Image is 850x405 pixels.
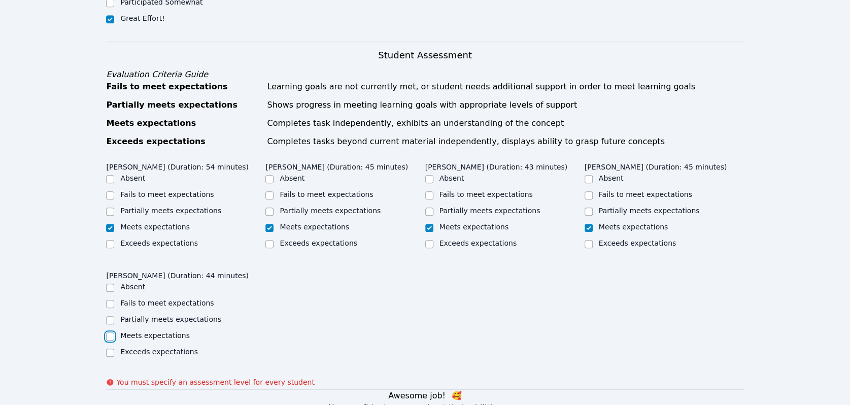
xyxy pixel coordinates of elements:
[106,99,261,111] div: Partially meets expectations
[425,158,568,173] legend: [PERSON_NAME] (Duration: 43 minutes)
[120,223,190,231] label: Meets expectations
[388,391,446,400] span: Awesome job!
[120,315,221,323] label: Partially meets expectations
[267,99,743,111] div: Shows progress in meeting learning goals with appropriate levels of support
[267,136,743,148] div: Completes tasks beyond current material independently, displays ability to grasp future concepts
[439,223,509,231] label: Meets expectations
[439,207,540,215] label: Partially meets expectations
[599,239,676,247] label: Exceeds expectations
[439,239,517,247] label: Exceeds expectations
[120,239,197,247] label: Exceeds expectations
[106,69,743,81] div: Evaluation Criteria Guide
[452,391,462,400] span: kisses
[106,81,261,93] div: Fails to meet expectations
[280,239,357,247] label: Exceeds expectations
[120,299,214,307] label: Fails to meet expectations
[120,207,221,215] label: Partially meets expectations
[439,174,464,182] label: Absent
[280,174,304,182] label: Absent
[599,207,700,215] label: Partially meets expectations
[120,14,164,22] label: Great Effort!
[120,331,190,340] label: Meets expectations
[599,223,668,231] label: Meets expectations
[280,223,349,231] label: Meets expectations
[106,136,261,148] div: Exceeds expectations
[120,174,145,182] label: Absent
[585,158,727,173] legend: [PERSON_NAME] (Duration: 45 minutes)
[106,266,249,282] legend: [PERSON_NAME] (Duration: 44 minutes)
[439,190,533,198] label: Fails to meet expectations
[599,174,624,182] label: Absent
[280,190,373,198] label: Fails to meet expectations
[106,158,249,173] legend: [PERSON_NAME] (Duration: 54 minutes)
[106,48,743,62] h3: Student Assessment
[267,117,743,129] div: Completes task independently, exhibits an understanding of the concept
[599,190,692,198] label: Fails to meet expectations
[120,283,145,291] label: Absent
[267,81,743,93] div: Learning goals are not currently met, or student needs additional support in order to meet learni...
[120,190,214,198] label: Fails to meet expectations
[120,348,197,356] label: Exceeds expectations
[106,117,261,129] div: Meets expectations
[280,207,381,215] label: Partially meets expectations
[116,377,314,387] p: You must specify an assessment level for every student
[265,158,408,173] legend: [PERSON_NAME] (Duration: 45 minutes)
